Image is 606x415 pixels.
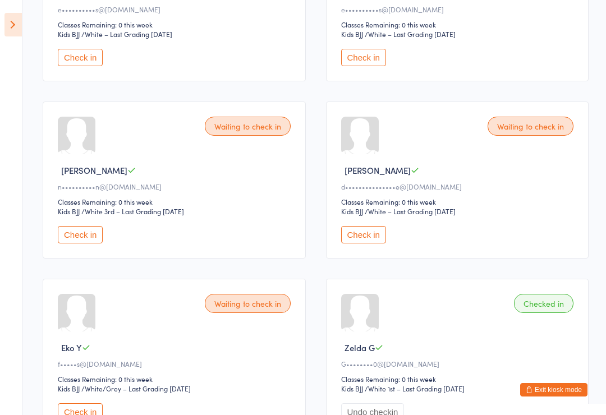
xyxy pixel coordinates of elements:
span: / White/Grey – Last Grading [DATE] [81,384,191,393]
div: e••••••••••s@[DOMAIN_NAME] [341,4,577,14]
div: Kids BJJ [58,29,80,39]
button: Check in [58,226,103,243]
div: Classes Remaining: 0 this week [58,20,294,29]
button: Check in [341,49,386,66]
div: Classes Remaining: 0 this week [58,197,294,206]
div: e••••••••••s@[DOMAIN_NAME] [58,4,294,14]
div: Waiting to check in [205,117,291,136]
span: / White 1st – Last Grading [DATE] [365,384,465,393]
div: Kids BJJ [58,206,80,216]
button: Check in [341,226,386,243]
span: / White – Last Grading [DATE] [365,29,456,39]
div: Classes Remaining: 0 this week [58,374,294,384]
div: Classes Remaining: 0 this week [341,374,577,384]
div: Kids BJJ [341,384,363,393]
div: Checked in [514,294,573,313]
div: Kids BJJ [341,29,363,39]
div: Classes Remaining: 0 this week [341,20,577,29]
button: Check in [58,49,103,66]
div: Kids BJJ [58,384,80,393]
div: G••••••••0@[DOMAIN_NAME] [341,359,577,368]
span: / White 3rd – Last Grading [DATE] [81,206,184,216]
span: Zelda G [345,342,375,353]
div: f•••••s@[DOMAIN_NAME] [58,359,294,368]
span: / White – Last Grading [DATE] [365,206,456,216]
div: Waiting to check in [488,117,573,136]
span: Eko Y [61,342,82,353]
div: Classes Remaining: 0 this week [341,197,577,206]
span: [PERSON_NAME] [345,164,411,176]
span: [PERSON_NAME] [61,164,127,176]
div: Waiting to check in [205,294,291,313]
button: Exit kiosk mode [520,383,587,396]
span: / White – Last Grading [DATE] [81,29,172,39]
div: Kids BJJ [341,206,363,216]
div: d•••••••••••••••e@[DOMAIN_NAME] [341,182,577,191]
div: n••••••••••n@[DOMAIN_NAME] [58,182,294,191]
